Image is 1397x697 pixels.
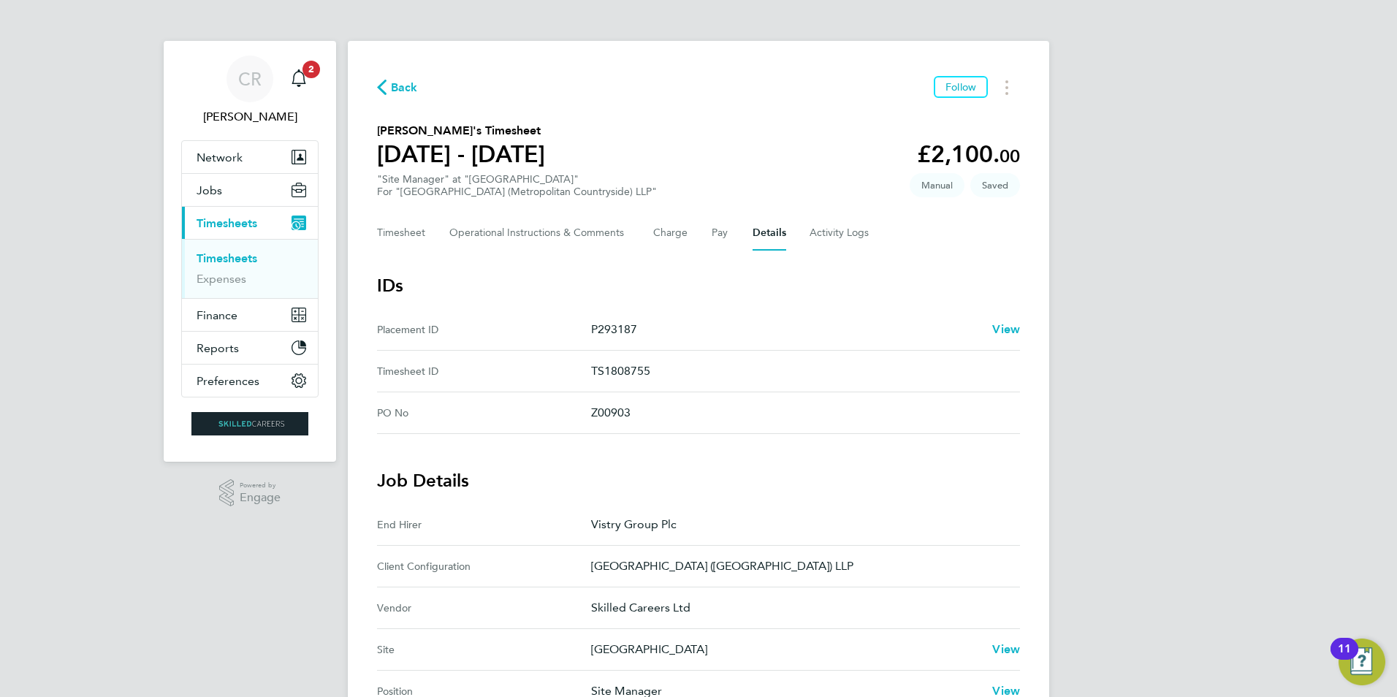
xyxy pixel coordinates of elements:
span: Engage [240,492,281,504]
span: This timesheet was manually created. [910,173,964,197]
span: Timesheets [197,216,257,230]
span: Chris Roberts [181,108,319,126]
a: View [992,641,1020,658]
button: Operational Instructions & Comments [449,216,630,251]
button: Open Resource Center, 11 new notifications [1339,639,1385,685]
a: CR[PERSON_NAME] [181,56,319,126]
h3: Job Details [377,469,1020,492]
p: P293187 [591,321,981,338]
button: Back [377,78,418,96]
a: View [992,321,1020,338]
button: Timesheet [377,216,426,251]
button: Follow [934,76,988,98]
nav: Main navigation [164,41,336,462]
span: Powered by [240,479,281,492]
button: Timesheets Menu [994,76,1020,99]
a: Powered byEngage [219,479,281,507]
div: Timesheets [182,239,318,298]
p: Vistry Group Plc [591,516,1008,533]
p: Skilled Careers Ltd [591,599,1008,617]
span: 2 [302,61,320,78]
span: Reports [197,341,239,355]
a: Expenses [197,272,246,286]
span: CR [238,69,262,88]
img: skilledcareers-logo-retina.png [191,412,308,435]
p: TS1808755 [591,362,1008,380]
p: Z00903 [591,404,1008,422]
div: Vendor [377,599,591,617]
button: Jobs [182,174,318,206]
button: Reports [182,332,318,364]
div: PO No [377,404,591,422]
a: Timesheets [197,251,257,265]
button: Pay [712,216,729,251]
div: "Site Manager" at "[GEOGRAPHIC_DATA]" [377,173,657,198]
div: Timesheet ID [377,362,591,380]
span: 00 [1000,145,1020,167]
a: Go to home page [181,412,319,435]
span: Back [391,79,418,96]
p: [GEOGRAPHIC_DATA] [591,641,981,658]
div: 11 [1338,649,1351,668]
div: For "[GEOGRAPHIC_DATA] (Metropolitan Countryside) LLP" [377,186,657,198]
span: Finance [197,308,237,322]
button: Details [753,216,786,251]
div: Site [377,641,591,658]
span: Follow [945,80,976,94]
h3: IDs [377,274,1020,297]
button: Charge [653,216,688,251]
button: Timesheets [182,207,318,239]
p: [GEOGRAPHIC_DATA] ([GEOGRAPHIC_DATA]) LLP [591,557,1008,575]
div: End Hirer [377,516,591,533]
span: View [992,642,1020,656]
button: Network [182,141,318,173]
div: Placement ID [377,321,591,338]
button: Preferences [182,365,318,397]
div: Client Configuration [377,557,591,575]
span: This timesheet is Saved. [970,173,1020,197]
a: 2 [284,56,313,102]
button: Activity Logs [810,216,871,251]
button: Finance [182,299,318,331]
h2: [PERSON_NAME]'s Timesheet [377,122,545,140]
span: View [992,322,1020,336]
span: Network [197,151,243,164]
span: Jobs [197,183,222,197]
h1: [DATE] - [DATE] [377,140,545,169]
span: Preferences [197,374,259,388]
app-decimal: £2,100. [917,140,1020,168]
